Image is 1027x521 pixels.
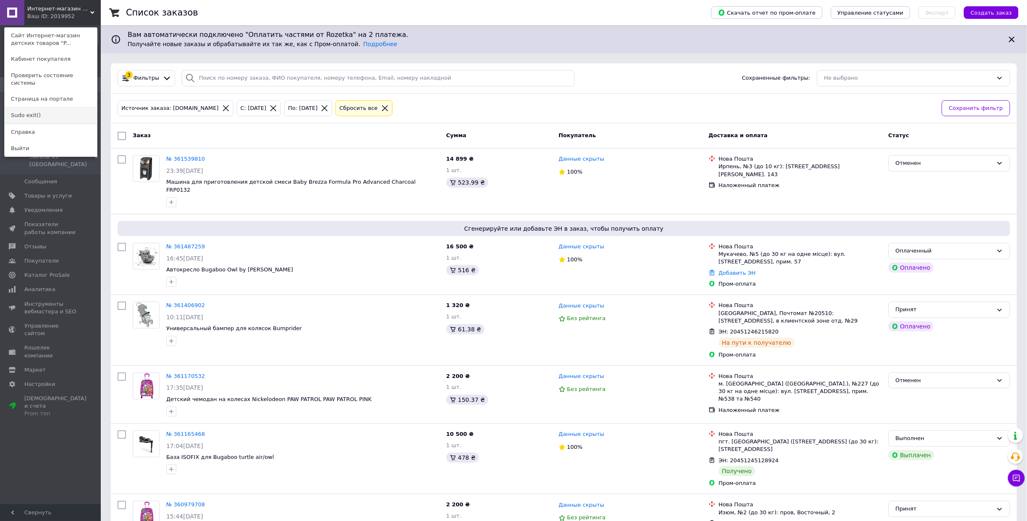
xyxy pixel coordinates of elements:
a: Справка [5,124,97,140]
span: Товары и услуги [24,192,72,200]
span: Управление статусами [838,10,904,16]
span: Сумма [446,132,466,138]
div: Наложенный платеж [719,406,882,414]
span: 100% [567,256,583,263]
span: Статус [888,132,909,138]
span: Заказ [133,132,151,138]
a: № 361539810 [166,156,205,162]
div: По: [DATE] [286,104,319,113]
a: Сайт Интернет-магазин детских товаров "P... [5,28,97,51]
span: Управление сайтом [24,322,78,337]
button: Создать заказ [964,6,1019,19]
div: 3 [125,71,133,79]
a: № 361165468 [166,431,205,437]
span: Покупатель [559,132,596,138]
a: База ISOFIX для Bugaboo turtle air/owl [166,454,274,460]
input: Поиск по номеру заказа, ФИО покупателя, номеру телефона, Email, номеру накладной [182,70,575,86]
div: Оплаченный [896,247,993,255]
div: Отменен [896,159,993,168]
div: Выполнен [896,434,993,443]
div: Изюм, №2 (до 30 кг): пров, Восточный, 2 [719,509,882,516]
span: Получайте новые заказы и обрабатывайте их так же, как с Пром-оплатой. [128,41,397,47]
span: Автокресло Bugaboo Owl by [PERSON_NAME] [166,266,293,273]
a: Подробнее [363,41,397,47]
div: м. [GEOGRAPHIC_DATA] ([GEOGRAPHIC_DATA].), №227 (до 30 кг на одне місце): вул. [STREET_ADDRESS], ... [719,380,882,403]
span: Сообщения [24,178,57,185]
div: Выплачен [888,450,934,460]
div: Не выбрано [824,74,993,83]
div: На пути к получателю [719,338,795,348]
div: Нова Пошта [719,501,882,508]
img: Фото товару [133,302,159,328]
span: 1 шт. [446,255,461,261]
a: Машина для приготовления детской смеси Baby Brezza Formula Pro Advanced Charcoal FRP0132 [166,179,416,193]
span: 1 шт. [446,167,461,173]
span: Интернет-магазин детских товаров "Papa-mama" [27,5,90,13]
a: Фото товару [133,155,160,182]
span: Скачать отчет по пром-оплате [718,9,816,16]
a: № 361170532 [166,373,205,379]
a: Данные скрыты [559,302,605,310]
span: 1 шт. [446,313,461,320]
img: Фото товару [133,156,159,182]
span: Сохраненные фильтры: [742,74,810,82]
span: 100% [567,444,583,450]
a: Универсальный бампер для колясок Bumprider [166,325,302,331]
span: 1 шт. [446,442,461,448]
span: 16:45[DATE] [166,255,203,262]
div: Оплачено [888,321,934,331]
button: Скачать отчет по пром-оплате [711,6,823,19]
span: 14 899 ₴ [446,156,474,162]
img: Фото товару [133,243,159,269]
div: Оплачено [888,263,934,273]
div: 150.37 ₴ [446,395,488,405]
div: Мукачево, №5 (до 30 кг на одне місце): вул. [STREET_ADDRESS], прим. 57 [719,250,882,266]
span: Создать заказ [971,10,1012,16]
span: Без рейтинга [567,386,606,392]
span: Доставка и оплата [709,132,768,138]
span: Заказы из [GEOGRAPHIC_DATA] [29,153,95,168]
a: Выйти [5,141,97,156]
div: Prom топ [24,410,86,417]
span: ЭН: 20451246215820 [719,328,779,335]
div: 61.38 ₴ [446,324,485,334]
span: Отзывы [24,243,47,250]
span: Детский чемодан на колесах Nickelodeon PAW PATROL PAW PATROL PINK [166,396,372,402]
span: Каталог ProSale [24,271,70,279]
a: № 361406902 [166,302,205,308]
span: 1 320 ₴ [446,302,470,308]
a: Фото товару [133,373,160,399]
a: Данные скрыты [559,373,605,380]
div: 523.99 ₴ [446,177,488,188]
span: 2 200 ₴ [446,501,470,508]
a: Фото товару [133,430,160,457]
span: 17:35[DATE] [166,384,203,391]
a: Создать заказ [956,9,1019,16]
button: Сохранить фильтр [942,100,1010,117]
a: Данные скрыты [559,501,605,509]
a: Sudo exit() [5,107,97,123]
span: 2 200 ₴ [446,373,470,379]
a: Добавить ЭН [719,270,756,276]
span: 100% [567,169,583,175]
a: Кабинет покупателя [5,51,97,67]
a: Данные скрыты [559,430,605,438]
div: 516 ₴ [446,265,479,275]
button: Чат с покупателем [1008,470,1025,487]
span: Сохранить фильтр [949,104,1003,113]
div: 478 ₴ [446,453,479,463]
span: 17:04[DATE] [166,443,203,449]
a: Страница на портале [5,91,97,107]
span: Маркет [24,366,46,374]
div: Принят [896,505,993,513]
div: Источник заказа: [DOMAIN_NAME] [120,104,220,113]
img: Фото товару [136,373,156,399]
div: Нова Пошта [719,243,882,250]
a: Фото товару [133,302,160,328]
span: Настройки [24,380,55,388]
span: 10 500 ₴ [446,431,474,437]
div: Сбросить все [338,104,379,113]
